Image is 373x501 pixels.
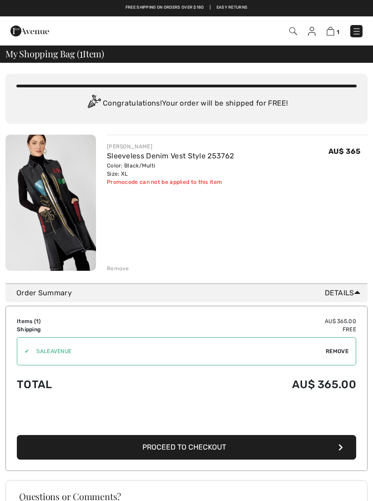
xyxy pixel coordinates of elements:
[16,95,357,113] div: Congratulations! Your order will be shipped for FREE!
[137,325,356,334] td: Free
[137,317,356,325] td: AU$ 365.00
[29,338,326,365] input: Promo code
[142,443,226,451] span: Proceed to Checkout
[352,27,361,36] img: Menu
[17,407,356,432] iframe: PayPal
[326,347,348,355] span: Remove
[19,492,354,501] h3: Questions or Comments?
[80,47,83,59] span: 1
[137,369,356,400] td: AU$ 365.00
[107,162,234,178] div: Color: Black/Multi Size: XL
[289,27,297,35] img: Search
[17,347,29,355] div: ✔
[107,178,234,186] div: Promocode can not be applied to this item
[17,369,137,400] td: Total
[85,95,103,113] img: Congratulation2.svg
[107,264,129,273] div: Remove
[107,152,234,160] a: Sleeveless Denim Vest Style 253762
[5,49,104,58] span: My Shopping Bag ( Item)
[17,317,137,325] td: Items ( )
[328,147,360,156] span: AU$ 365
[126,5,204,11] a: Free shipping on orders over $180
[107,142,234,151] div: [PERSON_NAME]
[17,435,356,460] button: Proceed to Checkout
[217,5,248,11] a: Easy Returns
[327,27,334,35] img: Shopping Bag
[10,26,49,35] a: 1ère Avenue
[10,22,49,40] img: 1ère Avenue
[308,27,316,36] img: My Info
[337,29,339,35] span: 1
[327,25,339,36] a: 1
[325,288,364,299] span: Details
[16,288,364,299] div: Order Summary
[36,318,39,324] span: 1
[5,135,96,271] img: Sleeveless Denim Vest Style 253762
[17,325,137,334] td: Shipping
